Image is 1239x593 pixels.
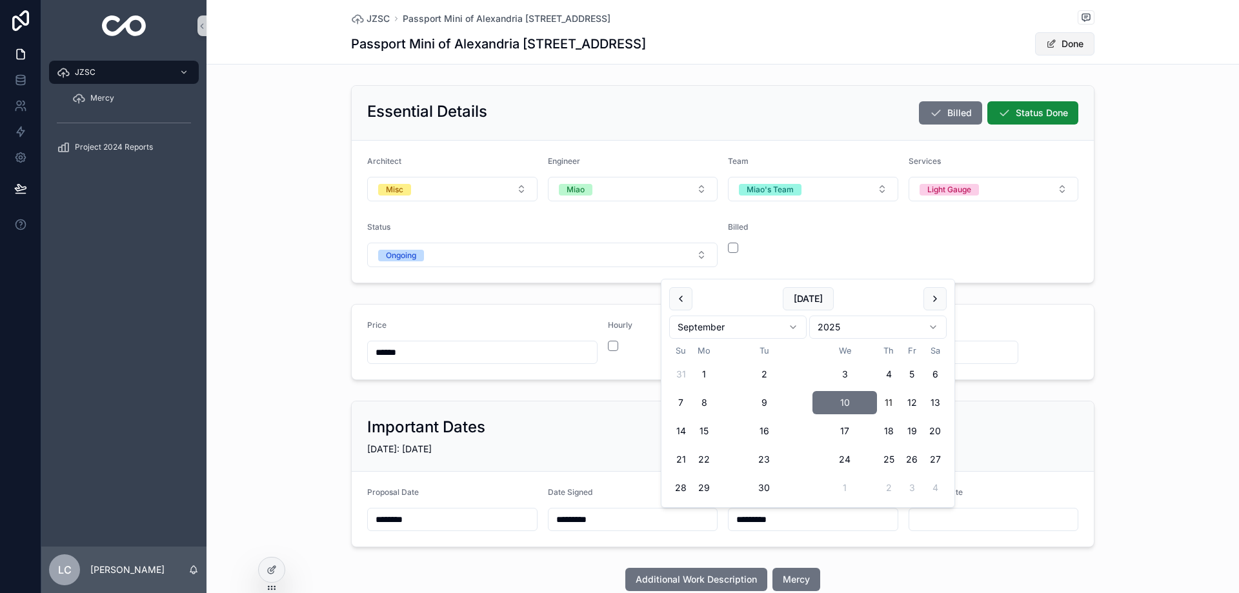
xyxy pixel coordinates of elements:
span: Architect [367,156,401,166]
button: Saturday, October 4th, 2025 [923,476,947,499]
button: Saturday, September 13th, 2025 [923,391,947,414]
p: [PERSON_NAME] [90,563,165,576]
div: Miao [567,184,585,196]
span: Billed [947,106,972,119]
button: Wednesday, September 3rd, 2025 [833,363,856,386]
button: Select Button [367,177,538,201]
button: Select Button [367,243,718,267]
button: Tuesday, September 9th, 2025 [752,391,776,414]
button: Done [1035,32,1094,55]
button: Wednesday, October 1st, 2025 [833,476,856,499]
span: [DATE]: [DATE] [367,443,432,454]
div: Light Gauge [927,184,971,196]
button: Saturday, September 27th, 2025 [923,448,947,471]
button: Thursday, September 4th, 2025 [877,363,900,386]
th: Sunday [669,344,692,357]
button: Sunday, September 14th, 2025 [669,419,692,443]
button: Monday, September 15th, 2025 [692,419,716,443]
div: scrollable content [41,52,206,176]
button: Sunday, September 28th, 2025 [669,476,692,499]
button: [DATE] [783,287,834,310]
span: Mercy [783,573,810,586]
button: Friday, September 19th, 2025 [900,419,923,443]
a: Project 2024 Reports [49,136,199,159]
button: Today, Thursday, September 11th, 2025 [877,391,900,414]
span: Status [367,222,390,232]
button: Wednesday, September 17th, 2025 [833,419,856,443]
button: Status Done [987,101,1078,125]
button: Tuesday, September 16th, 2025 [752,419,776,443]
button: Mercy [772,568,820,591]
h1: Passport Mini of Alexandria [STREET_ADDRESS] [351,35,646,53]
button: Tuesday, September 23rd, 2025 [752,448,776,471]
button: Tuesday, September 2nd, 2025 [752,363,776,386]
span: Team [728,156,749,166]
a: JZSC [351,12,390,25]
th: Friday [900,344,923,357]
button: Wednesday, September 24th, 2025 [833,448,856,471]
th: Saturday [923,344,947,357]
th: Monday [692,344,716,357]
span: Status Done [1016,106,1068,119]
span: Billed [728,222,748,232]
button: Monday, September 29th, 2025 [692,476,716,499]
table: September 2025 [669,344,947,499]
button: Monday, September 1st, 2025 [692,363,716,386]
span: Date Signed [548,487,592,497]
h2: Essential Details [367,101,487,122]
button: Thursday, September 18th, 2025 [877,419,900,443]
button: Monday, September 8th, 2025 [692,391,716,414]
button: Friday, September 5th, 2025 [900,363,923,386]
span: Engineer [548,156,580,166]
th: Tuesday [716,344,812,357]
span: JZSC [75,67,96,77]
button: Thursday, October 2nd, 2025 [877,476,900,499]
span: Services [909,156,941,166]
span: Price [367,320,387,330]
button: Monday, September 22nd, 2025 [692,448,716,471]
button: Saturday, September 6th, 2025 [923,363,947,386]
span: Hourly [608,320,632,330]
button: Friday, September 12th, 2025 [900,391,923,414]
span: Proposal Date [367,487,419,497]
span: LC [58,562,72,578]
button: Thursday, September 25th, 2025 [877,448,900,471]
button: Select Button [909,177,1079,201]
h2: Important Dates [367,417,485,437]
button: Wednesday, September 10th, 2025, selected [833,391,856,414]
div: Miao's Team [747,184,794,196]
a: Mercy [65,86,199,110]
button: Sunday, September 7th, 2025 [669,391,692,414]
button: Select Button [728,177,898,201]
a: JZSC [49,61,199,84]
div: Misc [386,184,403,196]
button: Sunday, September 21st, 2025 [669,448,692,471]
button: Tuesday, September 30th, 2025 [752,476,776,499]
img: App logo [102,15,146,36]
th: Wednesday [812,344,877,357]
button: Sunday, August 31st, 2025 [669,363,692,386]
button: Friday, October 3rd, 2025 [900,476,923,499]
button: Select Button [548,177,718,201]
span: Project 2024 Reports [75,142,153,152]
span: Mercy [90,93,114,103]
th: Thursday [877,344,900,357]
div: Ongoing [386,250,416,261]
button: Billed [919,101,982,125]
button: Saturday, September 20th, 2025 [923,419,947,443]
button: Friday, September 26th, 2025 [900,448,923,471]
a: Passport Mini of Alexandria [STREET_ADDRESS] [403,12,610,25]
span: JZSC [367,12,390,25]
